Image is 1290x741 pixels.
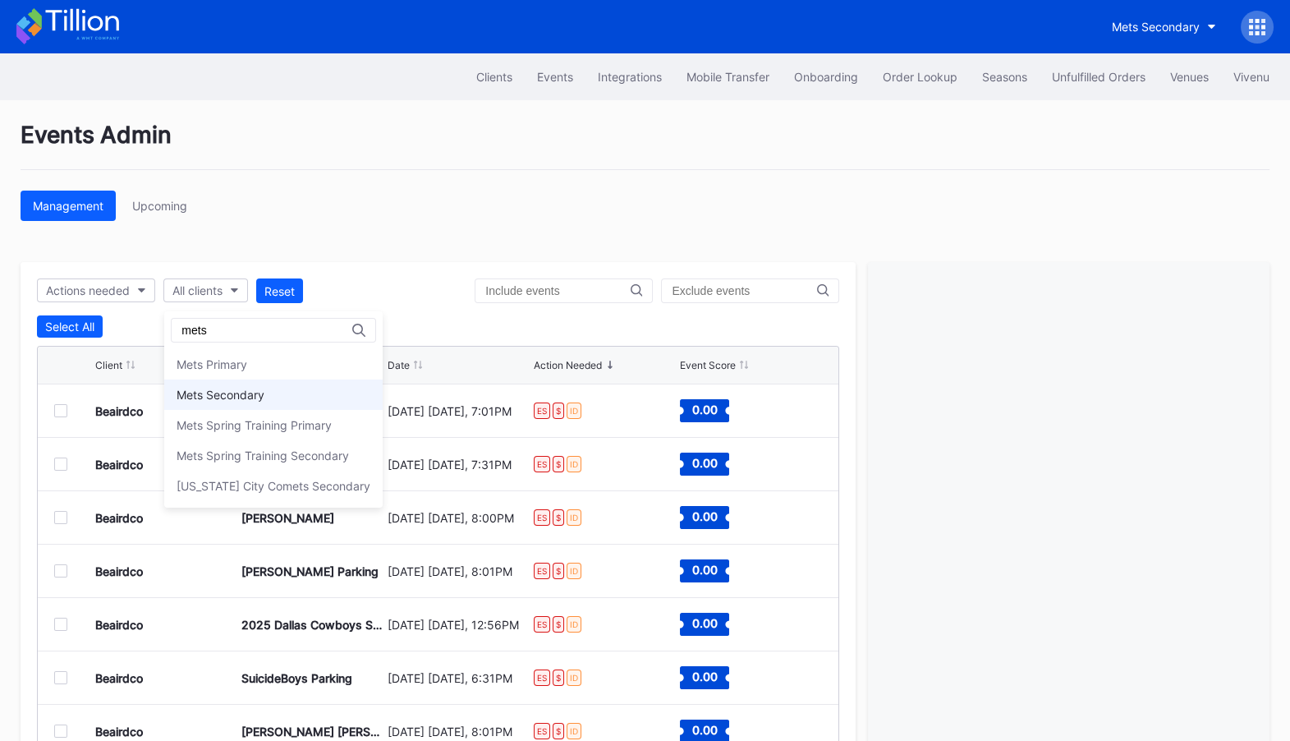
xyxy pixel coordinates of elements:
input: Search [181,324,325,337]
div: Mets Spring Training Primary [177,418,332,432]
div: [US_STATE] City Comets Secondary [177,479,370,493]
div: Mets Spring Training Secondary [177,449,349,463]
div: Mets Secondary [177,388,264,402]
div: Mets Primary [177,357,247,371]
